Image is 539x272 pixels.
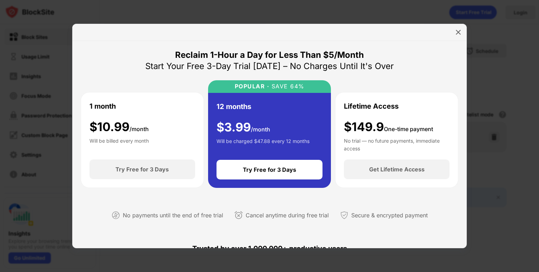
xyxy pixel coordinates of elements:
[129,125,149,132] span: /month
[89,137,149,151] div: Will be billed every month
[246,210,329,220] div: Cancel anytime during free trial
[243,166,296,173] div: Try Free for 3 Days
[235,83,269,90] div: POPULAR ·
[340,211,348,219] img: secured-payment
[344,101,399,111] div: Lifetime Access
[112,211,120,219] img: not-paying
[145,61,394,72] div: Start Your Free 3-Day Trial [DATE] – No Charges Until It's Over
[89,101,116,111] div: 1 month
[369,166,425,173] div: Get Lifetime Access
[344,137,450,151] div: No trial — no future payments, immediate access
[217,137,310,151] div: Will be charged $47.88 every 12 months
[269,83,305,90] div: SAVE 64%
[351,210,428,220] div: Secure & encrypted payment
[234,211,243,219] img: cancel-anytime
[175,49,364,61] div: Reclaim 1-Hour a Day for Less Than $5/Month
[115,166,169,173] div: Try Free for 3 Days
[217,101,251,112] div: 12 months
[251,126,270,133] span: /month
[89,120,149,134] div: $ 10.99
[384,125,433,132] span: One-time payment
[81,232,458,265] div: Trusted by over 1,000,000+ productive users
[123,210,223,220] div: No payments until the end of free trial
[344,120,433,134] div: $149.9
[217,120,270,135] div: $ 3.99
